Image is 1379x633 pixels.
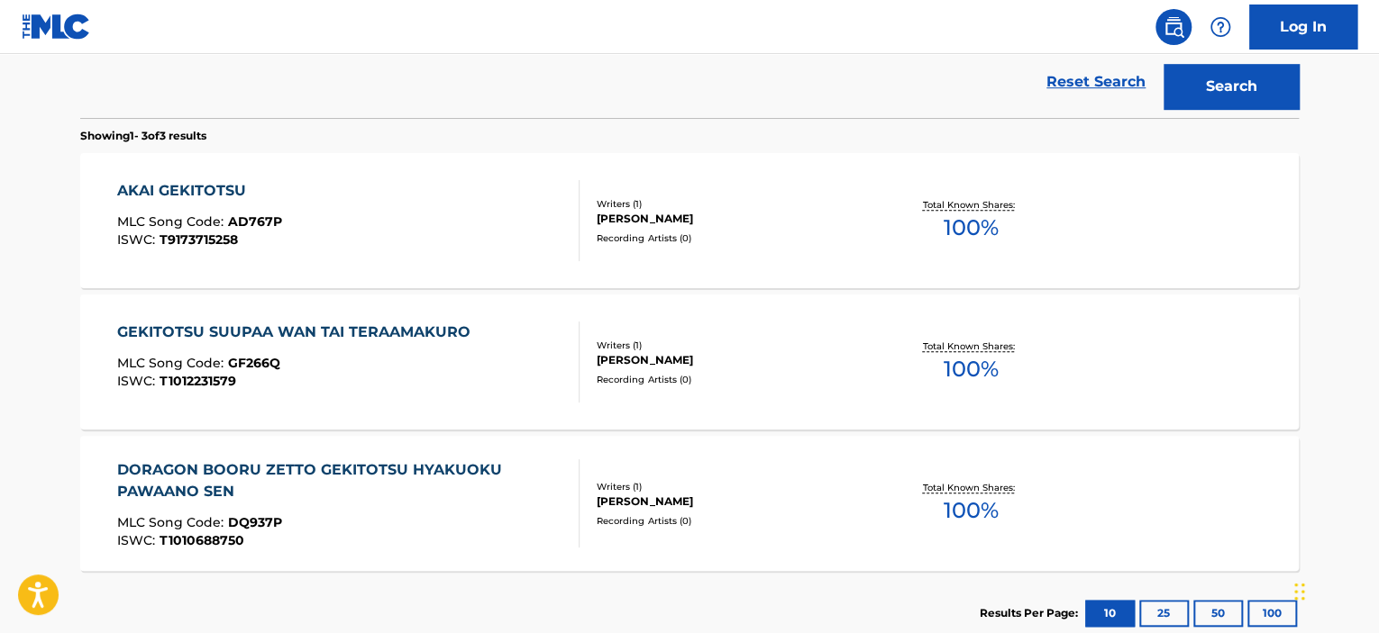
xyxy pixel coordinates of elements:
img: help [1210,16,1231,38]
a: AKAI GEKITOTSUMLC Song Code:AD767PISWC:T9173715258Writers (1)[PERSON_NAME]Recording Artists (0)To... [80,153,1299,288]
span: ISWC : [117,373,160,389]
p: Total Known Shares: [922,481,1018,494]
a: DORAGON BOORU ZETTO GEKITOTSU HYAKUOKU PAWAANO SENMLC Song Code:DQ937PISWC:T1010688750Writers (1)... [80,436,1299,571]
p: Total Known Shares: [922,198,1018,212]
p: Showing 1 - 3 of 3 results [80,128,206,144]
button: 50 [1193,600,1243,627]
p: Total Known Shares: [922,339,1018,353]
iframe: Chat Widget [1289,547,1379,633]
button: 10 [1085,600,1135,627]
span: AD767P [228,213,282,230]
a: GEKITOTSU SUUPAA WAN TAI TERAAMAKUROMLC Song Code:GF266QISWC:T1012231579Writers (1)[PERSON_NAME]R... [80,294,1299,430]
a: Reset Search [1037,62,1155,102]
div: AKAI GEKITOTSU [117,180,282,202]
button: 100 [1247,600,1297,627]
div: [PERSON_NAME] [597,211,869,227]
div: Writers ( 1 ) [597,480,869,493]
span: T1012231579 [160,373,236,389]
button: Search [1164,64,1299,109]
span: MLC Song Code : [117,213,228,230]
span: T9173715258 [160,231,238,248]
span: GF266Q [228,355,280,371]
span: 100 % [943,494,998,527]
a: Public Search [1155,9,1192,45]
img: search [1163,16,1184,38]
div: [PERSON_NAME] [597,352,869,368]
span: T1010688750 [160,532,244,548]
span: MLC Song Code : [117,355,228,371]
p: Results Per Page: [980,605,1082,621]
div: Recording Artists ( 0 ) [597,373,869,386]
div: [PERSON_NAME] [597,493,869,510]
span: MLC Song Code : [117,514,228,530]
a: Log In [1249,5,1357,50]
span: ISWC : [117,532,160,548]
button: 25 [1139,600,1189,627]
div: Help [1202,9,1238,45]
div: Writers ( 1 ) [597,197,869,211]
span: 100 % [943,212,998,244]
span: 100 % [943,353,998,385]
div: Writers ( 1 ) [597,339,869,352]
div: DORAGON BOORU ZETTO GEKITOTSU HYAKUOKU PAWAANO SEN [117,459,565,502]
img: MLC Logo [22,14,91,40]
span: ISWC : [117,231,160,248]
div: Drag [1294,565,1305,619]
div: Recording Artists ( 0 ) [597,231,869,245]
div: GEKITOTSU SUUPAA WAN TAI TERAAMAKURO [117,321,479,343]
span: DQ937P [228,514,282,530]
div: Recording Artists ( 0 ) [597,514,869,528]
